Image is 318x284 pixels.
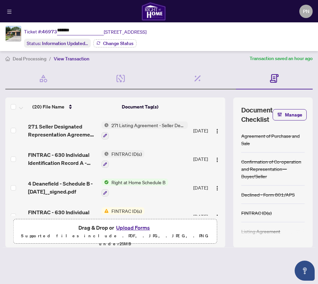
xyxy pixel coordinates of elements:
[101,150,144,168] button: Status IconFINTRAC ID(s)
[241,209,272,217] div: FINTRAC ID(s)
[215,128,220,134] img: Logo
[109,207,144,215] span: FINTRAC ID(s)
[101,179,109,186] img: Status Icon
[191,173,236,202] td: [DATE]
[24,28,57,35] div: Ticket #:
[241,132,305,147] div: Agreement of Purchase and Sale
[24,39,91,48] div: Status:
[109,150,144,158] span: FINTRAC ID(s)
[295,261,315,281] button: Open asap
[28,122,96,138] span: 271 Seller Designated Representation Agreement Authority to Offer for Sale - PropTx-OREA_[DATE] 1...
[101,179,168,197] button: Status IconRight at Home Schedule B
[5,56,10,61] span: home
[28,208,96,224] span: FINTRAC - 630 Individual Identification Record A - PropTx-OREA_[DATE] 15_17_35.pdf
[101,121,109,129] img: Status Icon
[273,109,307,120] button: Manage
[191,202,236,231] td: [DATE]
[18,232,213,248] p: Supported files include .PDF, .JPG, .JPEG, .PNG under 25 MB
[32,103,64,110] span: (20) File Name
[13,56,46,62] span: Deal Processing
[241,228,280,235] div: Listing Agreement
[241,158,305,180] div: Confirmation of Co-operation and Representation—Buyer/Seller
[42,29,57,35] span: 46973
[14,219,217,252] span: Drag & Drop orUpload FormsSupported files include .PDF, .JPG, .JPEG, .PNG under25MB
[212,154,223,164] button: Logo
[303,8,309,15] span: PN
[93,39,136,47] button: Change Status
[191,145,236,174] td: [DATE]
[212,211,223,222] button: Logo
[30,97,119,116] th: (20) File Name
[109,121,188,129] span: 271 Listing Agreement - Seller Designated Representation Agreement Authority to Offer for Sale
[101,150,109,158] img: Status Icon
[285,109,302,120] span: Manage
[104,28,146,35] span: [STREET_ADDRESS]
[109,179,168,186] span: Right at Home Schedule B
[215,157,220,163] img: Logo
[49,55,51,62] li: /
[103,41,133,46] span: Change Status
[28,151,96,167] span: FINTRAC - 630 Individual Identification Record A - PropTx-OREA_[DATE] 15_17_35.pdf
[119,97,231,116] th: Document Tag(s)
[191,116,236,145] td: [DATE]
[114,223,152,232] button: Upload Forms
[215,214,220,220] img: Logo
[101,207,144,225] button: Status IconFINTRAC ID(s)
[212,182,223,193] button: Logo
[42,40,130,46] span: Information Updated - Processing Pending
[28,180,96,196] span: 4 Deanefield - Schedule B - [DATE]__signed.pdf
[215,186,220,191] img: Logo
[54,56,89,62] span: View Transaction
[101,207,109,215] img: Status Icon
[212,125,223,136] button: Logo
[78,223,152,232] span: Drag & Drop or
[101,121,188,139] button: Status Icon271 Listing Agreement - Seller Designated Representation Agreement Authority to Offer ...
[250,55,313,62] article: Transaction saved an hour ago
[241,105,273,124] span: Document Checklist
[241,191,295,198] div: Declined - Form 801/APS
[141,2,166,21] img: logo
[6,26,21,41] img: IMG-W12314066_1.jpg
[7,9,12,14] span: menu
